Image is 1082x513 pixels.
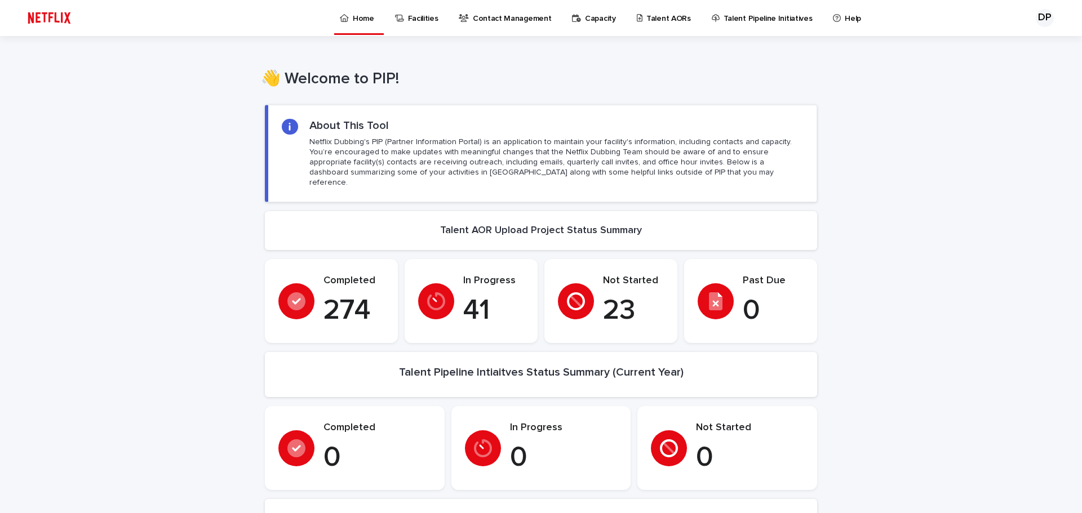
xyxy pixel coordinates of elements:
[1036,9,1054,27] div: DP
[743,294,804,328] p: 0
[323,422,431,434] p: Completed
[696,441,804,475] p: 0
[323,294,384,328] p: 274
[323,441,431,475] p: 0
[603,294,664,328] p: 23
[23,7,76,29] img: ifQbXi3ZQGMSEF7WDB7W
[399,365,684,379] h2: Talent Pipeline Intiaitves Status Summary (Current Year)
[440,225,642,237] h2: Talent AOR Upload Project Status Summary
[309,137,803,188] p: Netflix Dubbing's PIP (Partner Information Portal) is an application to maintain your facility's ...
[323,275,384,287] p: Completed
[510,422,618,434] p: In Progress
[463,275,524,287] p: In Progress
[696,422,804,434] p: Not Started
[463,294,524,328] p: 41
[309,119,389,132] h2: About This Tool
[743,275,804,287] p: Past Due
[510,441,618,475] p: 0
[603,275,664,287] p: Not Started
[261,70,813,89] h1: 👋 Welcome to PIP!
